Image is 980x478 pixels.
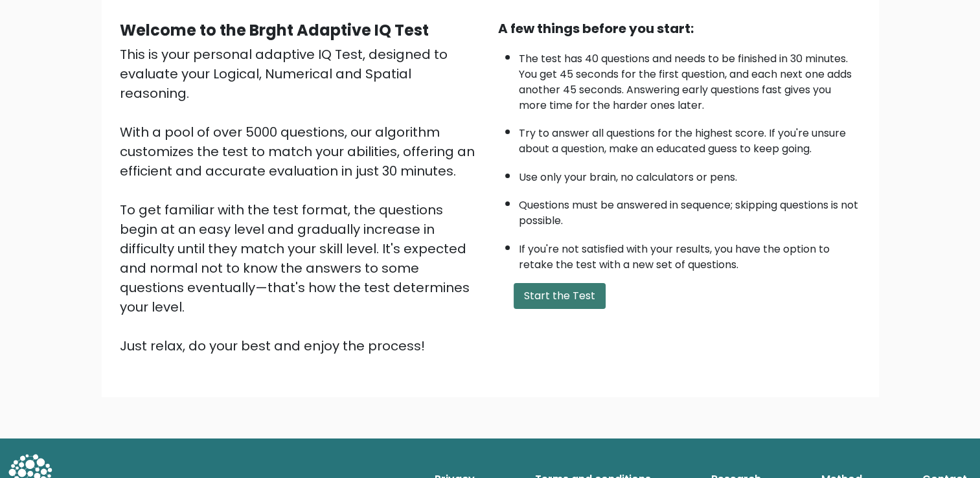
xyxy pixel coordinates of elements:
[519,45,861,113] li: The test has 40 questions and needs to be finished in 30 minutes. You get 45 seconds for the firs...
[519,235,861,273] li: If you're not satisfied with your results, you have the option to retake the test with a new set ...
[519,163,861,185] li: Use only your brain, no calculators or pens.
[514,283,606,309] button: Start the Test
[120,19,429,41] b: Welcome to the Brght Adaptive IQ Test
[519,191,861,229] li: Questions must be answered in sequence; skipping questions is not possible.
[120,45,483,356] div: This is your personal adaptive IQ Test, designed to evaluate your Logical, Numerical and Spatial ...
[519,119,861,157] li: Try to answer all questions for the highest score. If you're unsure about a question, make an edu...
[498,19,861,38] div: A few things before you start:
